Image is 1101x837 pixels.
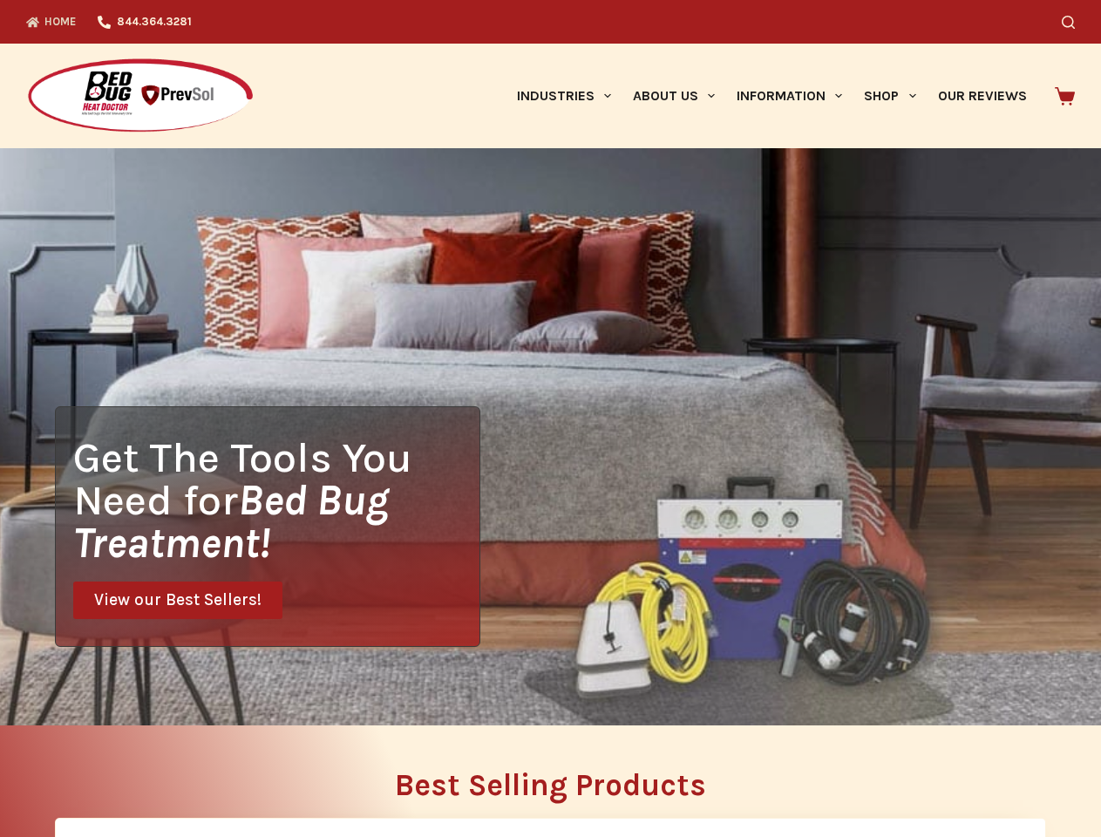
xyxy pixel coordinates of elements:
a: Industries [506,44,622,148]
nav: Primary [506,44,1037,148]
a: About Us [622,44,725,148]
h2: Best Selling Products [55,770,1046,800]
span: View our Best Sellers! [94,592,262,609]
a: Our Reviews [927,44,1037,148]
a: View our Best Sellers! [73,582,282,619]
img: Prevsol/Bed Bug Heat Doctor [26,58,255,135]
h1: Get The Tools You Need for [73,436,479,564]
i: Bed Bug Treatment! [73,475,389,568]
a: Information [726,44,853,148]
button: Search [1062,16,1075,29]
a: Shop [853,44,927,148]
